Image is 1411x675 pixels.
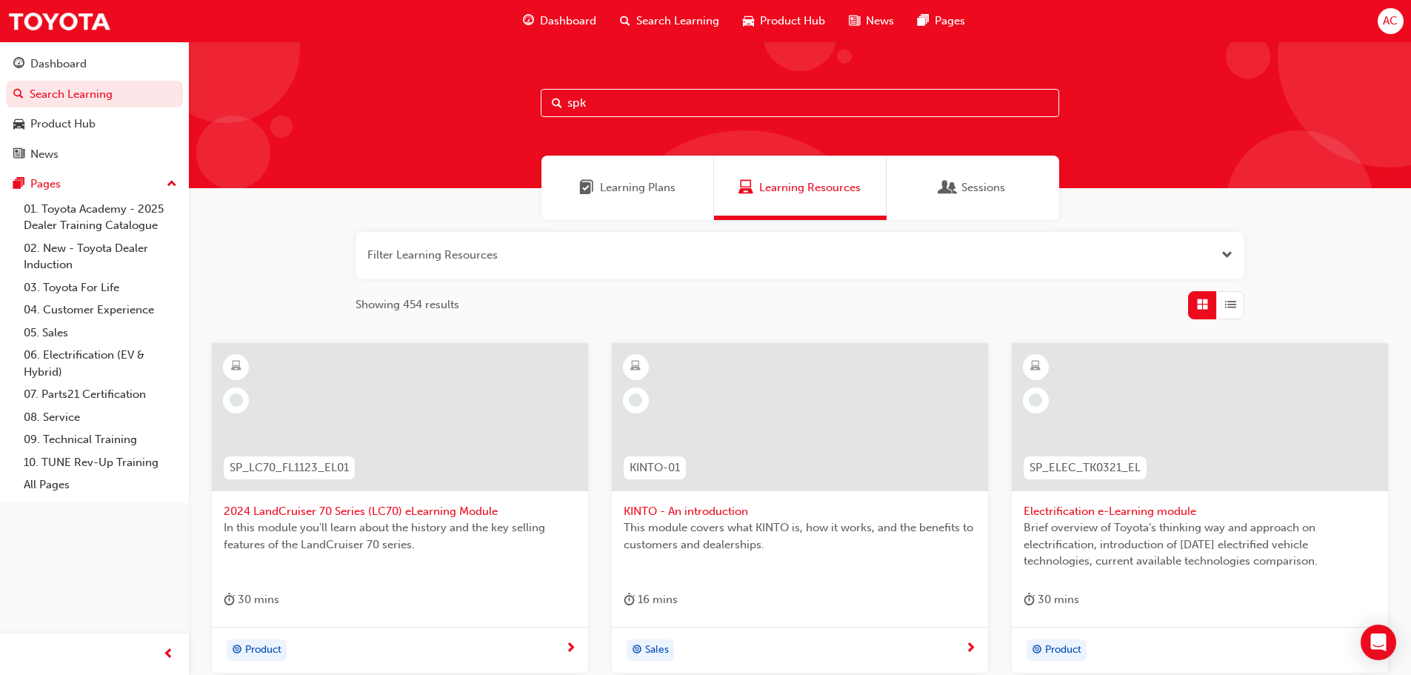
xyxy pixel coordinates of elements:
[630,357,641,376] span: learningResourceType_ELEARNING-icon
[941,179,955,196] span: Sessions
[1024,503,1376,520] span: Electrification e-Learning module
[1029,393,1042,407] span: learningRecordVerb_NONE-icon
[1024,591,1079,609] div: 30 mins
[18,473,183,496] a: All Pages
[540,13,596,30] span: Dashboard
[1030,459,1141,476] span: SP_ELEC_TK0321_EL
[866,13,894,30] span: News
[629,393,642,407] span: learningRecordVerb_NONE-icon
[7,4,111,38] img: Trak
[18,322,183,345] a: 05. Sales
[30,146,59,163] div: News
[6,170,183,198] button: Pages
[18,237,183,276] a: 02. New - Toyota Dealer Induction
[224,519,576,553] span: In this module you'll learn about the history and the key selling features of the LandCruiser 70 ...
[1030,357,1041,376] span: learningResourceType_ELEARNING-icon
[1378,8,1404,34] button: AC
[1045,642,1081,659] span: Product
[18,383,183,406] a: 07. Parts21 Certification
[887,156,1059,220] a: SessionsSessions
[224,591,279,609] div: 30 mins
[738,179,753,196] span: Learning Resources
[552,95,562,112] span: Search
[18,344,183,383] a: 06. Electrification (EV & Hybrid)
[645,642,669,659] span: Sales
[636,13,719,30] span: Search Learning
[232,641,242,660] span: target-icon
[6,110,183,138] a: Product Hub
[731,6,837,36] a: car-iconProduct Hub
[18,451,183,474] a: 10. TUNE Rev-Up Training
[714,156,887,220] a: Learning ResourcesLearning Resources
[624,591,635,609] span: duration-icon
[13,88,24,102] span: search-icon
[624,519,976,553] span: This module covers what KINTO is, how it works, and the benefits to customers and dealerships.
[1225,296,1236,313] span: List
[6,47,183,170] button: DashboardSearch LearningProduct HubNews
[849,12,860,30] span: news-icon
[541,156,714,220] a: Learning PlansLearning Plans
[624,503,976,520] span: KINTO - An introduction
[624,591,678,609] div: 16 mins
[523,12,534,30] span: guage-icon
[30,116,96,133] div: Product Hub
[759,179,861,196] span: Learning Resources
[608,6,731,36] a: search-iconSearch Learning
[167,175,177,194] span: up-icon
[632,641,642,660] span: target-icon
[230,393,243,407] span: learningRecordVerb_NONE-icon
[918,12,929,30] span: pages-icon
[6,141,183,168] a: News
[224,591,235,609] span: duration-icon
[935,13,965,30] span: Pages
[1383,13,1398,30] span: AC
[356,296,459,313] span: Showing 454 results
[13,58,24,71] span: guage-icon
[18,406,183,429] a: 08. Service
[612,343,988,674] a: KINTO-01KINTO - An introductionThis module covers what KINTO is, how it works, and the benefits t...
[212,343,588,674] a: SP_LC70_FL1123_EL012024 LandCruiser 70 Series (LC70) eLearning ModuleIn this module you'll learn ...
[760,13,825,30] span: Product Hub
[1012,343,1388,674] a: SP_ELEC_TK0321_ELElectrification e-Learning moduleBrief overview of Toyota’s thinking way and app...
[541,89,1059,117] input: Search...
[600,179,676,196] span: Learning Plans
[511,6,608,36] a: guage-iconDashboard
[18,428,183,451] a: 09. Technical Training
[906,6,977,36] a: pages-iconPages
[630,459,680,476] span: KINTO-01
[743,12,754,30] span: car-icon
[1361,625,1396,660] div: Open Intercom Messenger
[1024,519,1376,570] span: Brief overview of Toyota’s thinking way and approach on electrification, introduction of [DATE] e...
[18,198,183,237] a: 01. Toyota Academy - 2025 Dealer Training Catalogue
[30,176,61,193] div: Pages
[231,357,241,376] span: learningResourceType_ELEARNING-icon
[1197,296,1208,313] span: Grid
[6,50,183,78] a: Dashboard
[620,12,630,30] span: search-icon
[6,81,183,108] a: Search Learning
[163,645,174,664] span: prev-icon
[245,642,281,659] span: Product
[837,6,906,36] a: news-iconNews
[18,276,183,299] a: 03. Toyota For Life
[565,642,576,656] span: next-icon
[961,179,1005,196] span: Sessions
[1221,247,1232,264] button: Open the filter
[13,178,24,191] span: pages-icon
[230,459,349,476] span: SP_LC70_FL1123_EL01
[965,642,976,656] span: next-icon
[13,148,24,162] span: news-icon
[18,299,183,322] a: 04. Customer Experience
[13,118,24,131] span: car-icon
[224,503,576,520] span: 2024 LandCruiser 70 Series (LC70) eLearning Module
[579,179,594,196] span: Learning Plans
[1032,641,1042,660] span: target-icon
[1024,591,1035,609] span: duration-icon
[30,56,87,73] div: Dashboard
